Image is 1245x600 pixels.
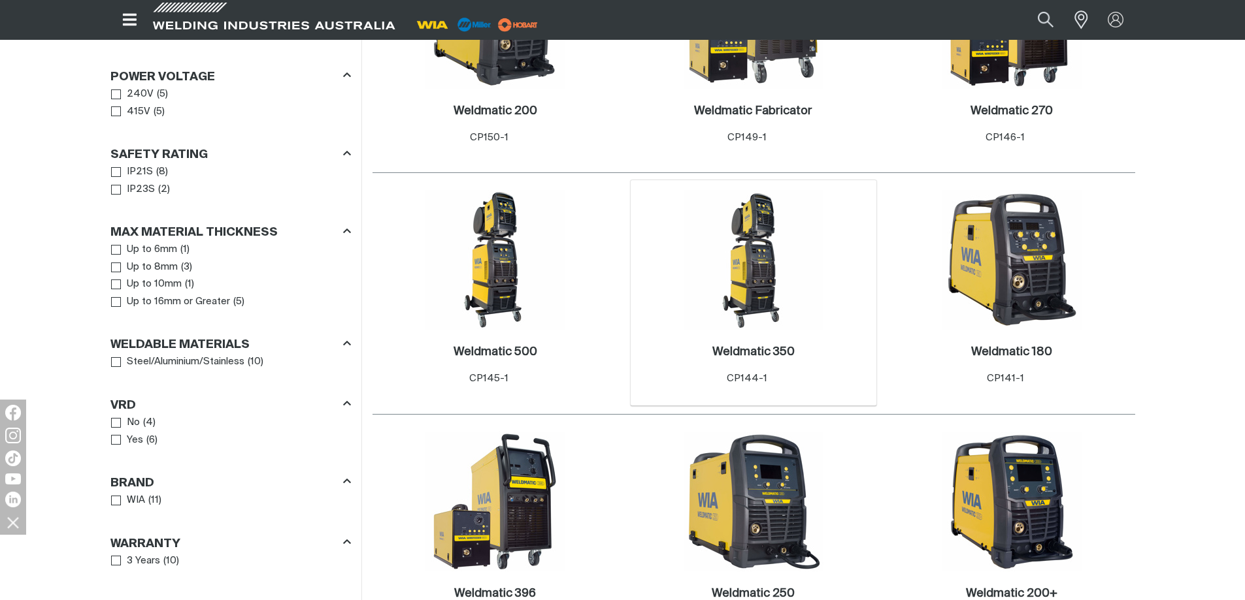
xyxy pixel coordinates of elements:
a: miller [494,20,542,29]
span: Steel/Aluminium/Stainless [127,355,244,370]
a: Weldmatic 180 [971,345,1052,360]
h2: Weldmatic 350 [712,346,795,358]
span: ( 10 ) [163,554,179,569]
span: WIA [127,493,145,508]
span: CP145-1 [469,373,508,383]
h3: Weldable Materials [110,338,250,353]
ul: Safety Rating [111,163,350,198]
img: TikTok [5,450,21,466]
img: LinkedIn [5,492,21,507]
div: Max Material Thickness [110,223,351,241]
span: ( 8 ) [156,165,168,180]
ul: VRD [111,414,350,449]
a: Weldmatic 350 [712,345,795,360]
span: ( 5 ) [233,294,244,309]
img: hide socials [2,511,24,533]
span: CP141-1 [987,373,1024,383]
a: 3 Years [111,552,161,570]
span: Up to 8mm [127,260,178,275]
span: ( 3 ) [181,260,192,275]
h3: Safety Rating [110,148,208,163]
h2: Weldmatic 200 [454,105,537,117]
a: Up to 10mm [111,276,182,293]
span: ( 1 ) [185,277,194,292]
div: Weldable Materials [110,336,351,353]
a: Up to 8mm [111,259,178,276]
span: No [127,415,140,430]
h3: Power Voltage [110,70,215,85]
span: ( 5 ) [157,87,168,102]
h3: Max Material Thickness [110,225,278,240]
a: Yes [111,432,144,449]
span: ( 5 ) [154,104,165,119]
input: Product name or item number... [1006,5,1067,35]
div: Safety Rating [110,146,351,163]
img: Weldmatic 350 [684,190,823,330]
span: 415V [127,104,150,119]
span: ( 6 ) [146,433,158,448]
h2: Weldmatic 250 [712,588,795,599]
a: WIA [111,492,146,509]
span: ( 11 ) [148,493,161,508]
img: Weldmatic 200+ [942,432,1082,571]
span: ( 1 ) [180,242,190,257]
span: Up to 10mm [127,277,182,292]
img: Weldmatic 396 [425,432,565,571]
span: Yes [127,433,143,448]
img: Facebook [5,405,21,420]
a: Steel/Aluminium/Stainless [111,353,245,371]
span: IP21S [127,165,153,180]
img: Instagram [5,428,21,443]
span: CP144-1 [727,373,767,383]
span: ( 2 ) [158,182,170,197]
img: miller [494,15,542,35]
h2: Weldmatic 200+ [966,588,1057,599]
span: CP149-1 [727,133,767,142]
span: IP23S [127,182,155,197]
a: Up to 6mm [111,241,178,259]
h2: Weldmatic 500 [454,346,537,358]
a: IP21S [111,163,154,181]
img: Weldmatic 180 [942,190,1082,330]
img: Weldmatic 250 [684,432,823,571]
span: Up to 16mm or Greater [127,294,230,309]
span: ( 10 ) [248,355,263,370]
h2: Weldmatic 396 [454,588,536,599]
a: 240V [111,86,154,103]
span: 3 Years [127,554,160,569]
a: Weldmatic Fabricator [694,104,812,119]
ul: Power Voltage [111,86,350,120]
ul: Brand [111,492,350,509]
a: IP23S [111,181,156,198]
button: Search products [1023,5,1068,35]
div: Brand [110,474,351,492]
h2: Weldmatic Fabricator [694,105,812,117]
ul: Weldable Materials [111,353,350,371]
span: 240V [127,87,154,102]
ul: Max Material Thickness [111,241,350,310]
span: CP146-1 [986,133,1025,142]
h2: Weldmatic 270 [971,105,1053,117]
div: Warranty [110,534,351,552]
span: CP150-1 [470,133,508,142]
a: Weldmatic 500 [454,345,537,360]
a: Weldmatic 200 [454,104,537,119]
div: VRD [110,396,351,413]
h2: Weldmatic 180 [971,346,1052,358]
h3: Brand [110,476,154,491]
a: Up to 16mm or Greater [111,293,231,311]
a: 415V [111,103,151,121]
h3: Warranty [110,537,180,552]
span: Up to 6mm [127,242,177,257]
a: Weldmatic 270 [971,104,1053,119]
h3: VRD [110,398,136,413]
img: YouTube [5,473,21,484]
a: No [111,414,141,432]
ul: Warranty [111,552,350,570]
div: Power Voltage [110,68,351,86]
img: Weldmatic 500 [425,190,565,330]
span: ( 4 ) [143,415,156,430]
